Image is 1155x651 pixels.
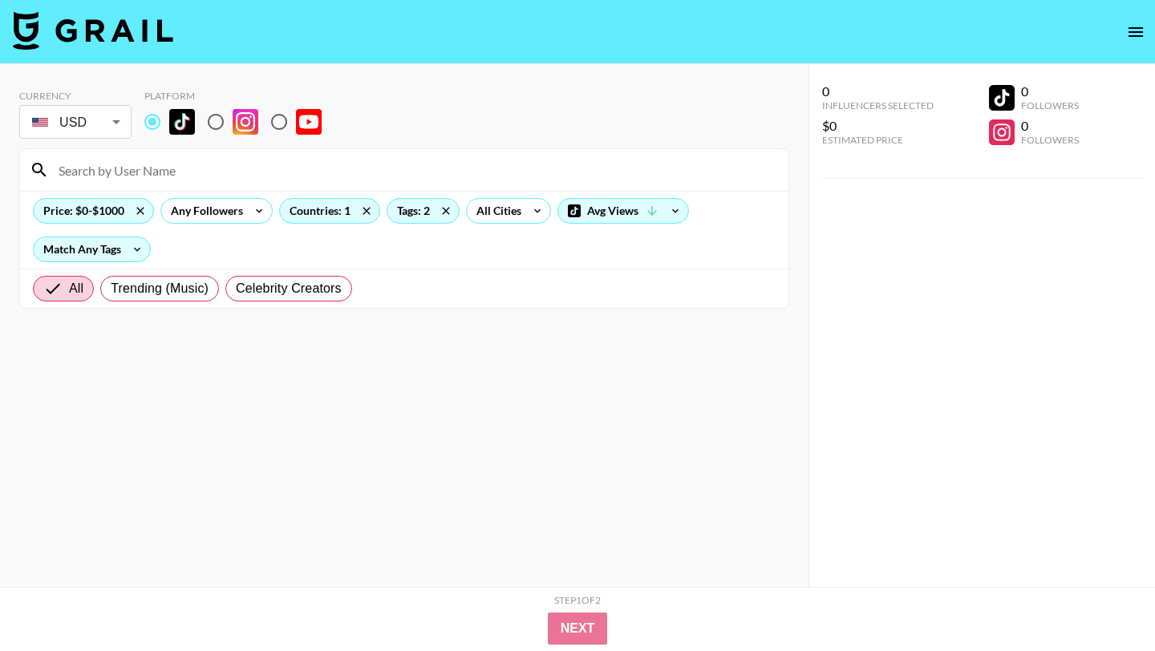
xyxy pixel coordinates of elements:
[1021,134,1079,146] div: Followers
[1021,83,1079,99] div: 0
[34,199,153,223] div: Price: $0-$1000
[144,90,334,102] div: Platform
[296,109,322,135] img: YouTube
[34,237,150,261] div: Match Any Tags
[1075,571,1136,632] iframe: Drift Widget Chat Controller
[822,83,934,99] div: 0
[280,199,379,223] div: Countries: 1
[387,199,459,223] div: Tags: 2
[554,594,601,606] div: Step 1 of 2
[236,279,342,298] span: Celebrity Creators
[13,11,173,50] img: Grail Talent
[161,199,246,223] div: Any Followers
[822,134,934,146] div: Estimated Price
[69,279,83,298] span: All
[22,108,128,136] div: USD
[548,613,608,645] button: Next
[49,157,779,183] input: Search by User Name
[822,118,934,134] div: $0
[111,279,209,298] span: Trending (Music)
[467,199,525,223] div: All Cities
[558,199,688,223] div: Avg Views
[19,90,132,102] div: Currency
[233,109,258,135] img: Instagram
[169,109,195,135] img: TikTok
[1021,118,1079,134] div: 0
[1021,99,1079,111] div: Followers
[822,99,934,111] div: Influencers Selected
[1120,16,1152,48] button: open drawer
